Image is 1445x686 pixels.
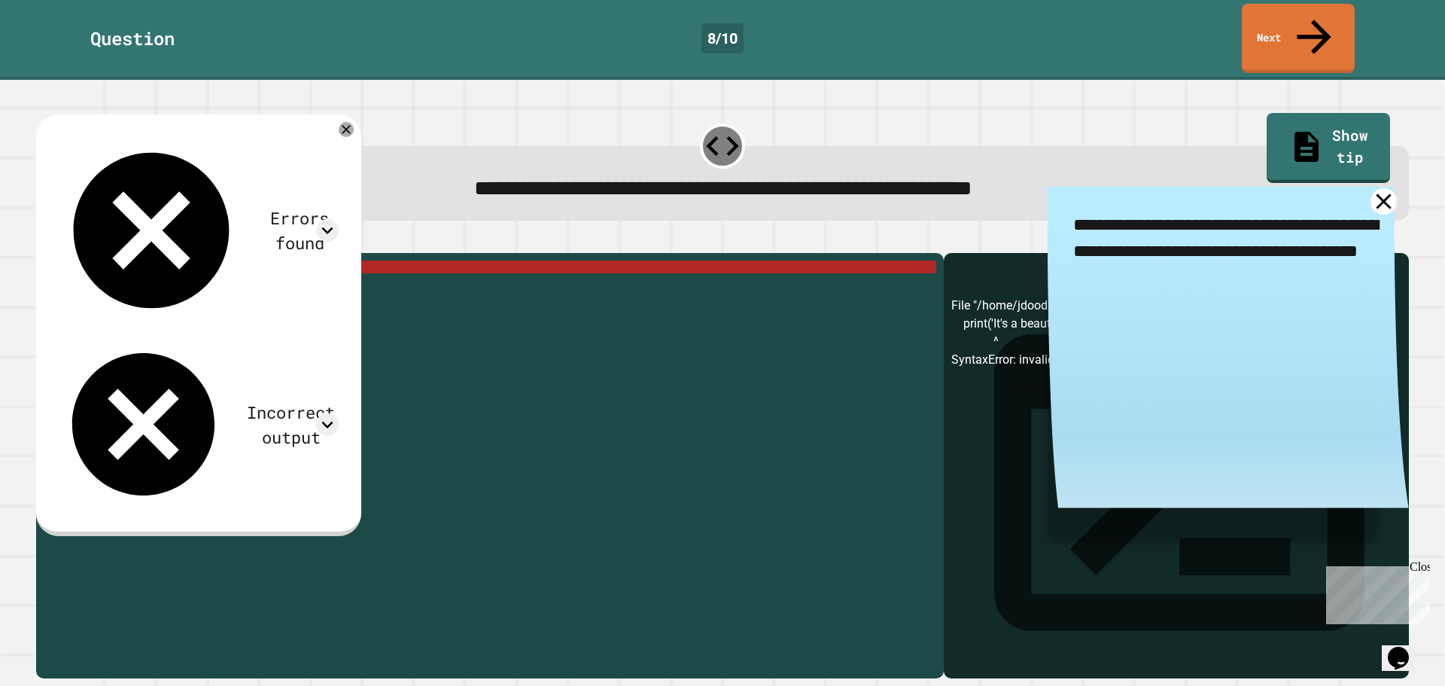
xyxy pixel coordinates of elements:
iframe: chat widget [1320,560,1430,624]
div: Chat with us now!Close [6,6,104,96]
div: 8 / 10 [701,23,744,53]
div: Errors found [260,206,339,255]
a: Show tip [1267,113,1389,182]
div: Question [90,25,175,52]
iframe: chat widget [1382,626,1430,671]
a: Next [1242,4,1355,73]
div: File "/home/jdoodle.py", line 1 print('It's a beautiful day') ^ SyntaxError: invalid syntax [951,297,1401,678]
div: Incorrect output [244,400,339,450]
